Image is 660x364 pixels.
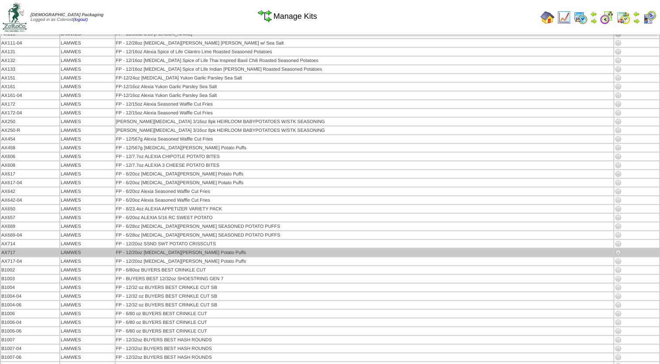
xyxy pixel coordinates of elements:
td: FP - 6/80oz BUYERS BEST CRINKLE CUT [116,266,613,274]
td: LAMWES [60,283,114,291]
td: FP - 12/20oz [MEDICAL_DATA][PERSON_NAME] Potato Puffs [116,248,613,256]
td: AX172-04 [1,109,59,117]
td: LAMWES [60,152,114,160]
td: AX617-04 [1,179,59,186]
img: Manage Kit [615,83,622,90]
img: Manage Kit [615,345,622,352]
img: Manage Kit [615,127,622,134]
td: LAMWES [60,257,114,265]
td: AX250-R [1,126,59,134]
td: FP - 12/32oz BUYERS BEST HASH ROUNDS [116,336,613,343]
td: B1006-06 [1,327,59,335]
td: B1004 [1,283,59,291]
td: AX714 [1,240,59,247]
td: LAMWES [60,135,114,143]
td: AX669 [1,222,59,230]
td: B1007 [1,336,59,343]
td: AX617 [1,170,59,178]
img: Manage Kit [615,179,622,186]
td: B1003 [1,275,59,282]
img: Manage Kit [615,284,622,291]
td: AX111-04 [1,39,59,47]
td: FP - 12/15oz Alexia Seasoned Waffle Cut Fries [116,100,613,108]
td: LAMWES [60,161,114,169]
td: FP - 6/20oz Alexia Seasoned Waffle Cut Fries [116,196,613,204]
td: LAMWES [60,109,114,117]
img: Manage Kit [615,92,622,99]
td: LAMWES [60,309,114,317]
td: LAMWES [60,318,114,326]
img: arrowleft.gif [633,10,640,17]
td: LAMWES [60,170,114,178]
td: LAMWES [60,292,114,300]
td: AX669-04 [1,231,59,239]
img: Manage Kit [615,310,622,317]
img: home.gif [540,10,554,24]
td: LAMWES [60,179,114,186]
td: LAMWES [60,353,114,361]
td: FP - 12/28oz [MEDICAL_DATA][PERSON_NAME] [PERSON_NAME] w/ Sea Salt [116,39,613,47]
td: B1002 [1,266,59,274]
td: B1007-04 [1,344,59,352]
td: B1004-04 [1,292,59,300]
td: B1006-04 [1,318,59,326]
td: FP - 12/32oz BUYERS BEST HASH ROUNDS [116,344,613,352]
img: Manage Kit [615,319,622,326]
img: Manage Kit [615,275,622,282]
td: AX717-04 [1,257,59,265]
td: FP - BUYERS BEST 12/32oz SHOESTRING GEN 7 [116,275,613,282]
td: AX172 [1,100,59,108]
img: Manage Kit [615,292,622,299]
img: Manage Kit [615,48,622,55]
img: zoroco-logo-small.webp [3,3,27,32]
td: AX454 [1,135,59,143]
td: FP - 12/15oz Alexia Seasoned Waffle Cut Fries [116,109,613,117]
img: Manage Kit [615,170,622,177]
td: LAMWES [60,222,114,230]
td: FP - 6/80 oz BUYERS BEST CRINKLE CUT [116,327,613,335]
td: FP - 12/567g Alexia Seasoned Waffle Cut Fries [116,135,613,143]
td: FP - 12/7.7oz ALEXIA CHIPOTLE POTATO BITES [116,152,613,160]
td: AX650 [1,205,59,213]
img: calendarinout.gif [616,10,630,24]
td: FP - 12/16oz Alexia Spice of Life Cilantro Lime Roasted Seasoned Potatoes [116,48,613,55]
td: AX717 [1,248,59,256]
td: LAMWES [60,213,114,221]
img: Manage Kit [615,39,622,46]
img: Manage Kit [615,327,622,334]
td: FP - 12/16oz [MEDICAL_DATA] Spice of Life Indian [PERSON_NAME] Roasted Seasoned Potatoes [116,65,613,73]
td: LAMWES [60,196,114,204]
td: FP - 12/7.7oz ALEXIA 3 CHEESE POTATO BITES [116,161,613,169]
td: FP - 6/80 oz BUYERS BEST CRINKLE CUT [116,309,613,317]
td: FP - 8/23.4oz ALEXIA APPETIZER VARIETY PACK [116,205,613,213]
td: FP - 12/32 oz BUYERS BEST CRINKLE CUT SB [116,292,613,300]
td: AX250 [1,117,59,125]
td: FP - 6/28oz [MEDICAL_DATA][PERSON_NAME] SEASONED POTATO PUFFS [116,222,613,230]
img: Manage Kit [615,205,622,212]
img: Manage Kit [615,57,622,64]
img: line_graph.gif [557,10,571,24]
td: B1004-06 [1,301,59,309]
img: arrowright.gif [633,17,640,24]
td: FP - 12/32 oz BUYERS BEST CRINKLE CUT SB [116,283,613,291]
td: AX133 [1,65,59,73]
img: calendarcustomer.gif [643,10,657,24]
td: LAMWES [60,117,114,125]
img: Manage Kit [615,74,622,81]
td: FP-12/16oz Alexia Yukon Garlic Parsley Sea Salt [116,82,613,90]
td: FP - 12/32oz BUYERS BEST HASH ROUNDS [116,353,613,361]
td: [PERSON_NAME][MEDICAL_DATA] 3/16oz 8pk HEIRLOOM BABYPOTATOES W/STK SEASONING [116,126,613,134]
td: FP-12/16oz Alexia Yukon Garlic Parsley Sea Salt [116,91,613,99]
td: LAMWES [60,327,114,335]
td: AX132 [1,56,59,64]
td: FP - 6/20oz ALEXIA 5/16 RC SWEET POTATO [116,213,613,221]
img: Manage Kit [615,223,622,230]
td: AX642-04 [1,196,59,204]
img: Manage Kit [615,258,622,264]
img: Manage Kit [615,240,622,247]
img: Manage Kit [615,231,622,238]
td: LAMWES [60,91,114,99]
td: FP - 6/20oz [MEDICAL_DATA][PERSON_NAME] Potato Puffs [116,179,613,186]
td: FP - 12/16oz [MEDICAL_DATA] Spice of Life Thai Inspired Basil Chili Roasted Seasoned Potatoes [116,56,613,64]
td: LAMWES [60,187,114,195]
